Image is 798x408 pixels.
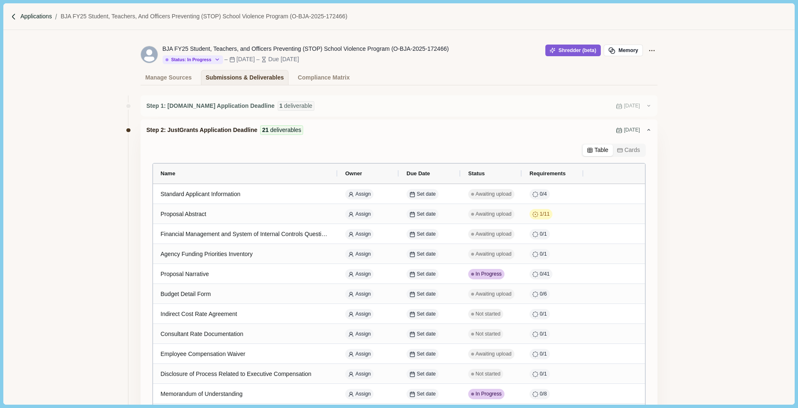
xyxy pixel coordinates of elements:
[161,326,330,342] div: Consultant Rate Documentation
[161,170,175,177] span: Name
[407,389,439,399] button: Set date
[161,246,330,262] div: Agency Funding Priorities Inventory
[161,286,330,302] div: Budget Detail Form
[540,211,550,218] span: 1 / 11
[417,311,436,318] span: Set date
[356,331,371,338] span: Assign
[540,371,547,378] span: 0 / 1
[407,269,439,279] button: Set date
[141,70,196,85] a: Manage Sources
[417,331,436,338] span: Set date
[161,306,330,322] div: Indirect Cost Rate Agreement
[345,269,374,279] button: Assign
[540,391,547,398] span: 0 / 8
[270,126,301,134] span: deliverables
[356,191,371,198] span: Assign
[417,211,436,218] span: Set date
[356,231,371,238] span: Assign
[476,251,512,258] span: Awaiting upload
[356,391,371,398] span: Assign
[161,186,330,202] div: Standard Applicant Information
[417,271,436,278] span: Set date
[583,144,613,156] button: Table
[540,311,547,318] span: 0 / 1
[407,369,439,379] button: Set date
[345,389,374,399] button: Assign
[407,189,439,199] button: Set date
[476,391,502,398] span: In Progress
[407,249,439,259] button: Set date
[356,311,371,318] span: Assign
[236,55,255,64] div: [DATE]
[407,289,439,299] button: Set date
[345,329,374,339] button: Assign
[417,191,436,198] span: Set date
[345,309,374,319] button: Assign
[356,271,371,278] span: Assign
[161,206,330,222] div: Proposal Abstract
[268,55,299,64] div: Due [DATE]
[345,209,374,219] button: Assign
[407,329,439,339] button: Set date
[417,391,436,398] span: Set date
[624,127,640,134] span: [DATE]
[646,45,657,56] button: Application Actions
[146,70,192,85] div: Manage Sources
[476,311,501,318] span: Not started
[476,351,512,358] span: Awaiting upload
[146,126,257,134] span: Step 2: JustGrants Application Deadline
[279,102,283,110] span: 1
[545,45,601,56] button: Shredder (beta)
[345,249,374,259] button: Assign
[624,102,640,110] span: [DATE]
[476,331,501,338] span: Not started
[345,369,374,379] button: Assign
[163,55,223,64] button: Status: In Progress
[417,351,436,358] span: Set date
[476,211,512,218] span: Awaiting upload
[284,102,312,110] span: deliverable
[407,349,439,359] button: Set date
[417,291,436,298] span: Set date
[60,12,347,21] a: BJA FY25 Student, Teachers, and Officers Preventing (STOP) School Violence Program (O-BJA-2025-17...
[166,57,211,62] div: Status: In Progress
[540,291,547,298] span: 0 / 6
[262,126,269,134] span: 21
[476,371,501,378] span: Not started
[476,271,502,278] span: In Progress
[540,271,550,278] span: 0 / 41
[345,170,362,177] span: Owner
[206,70,284,85] div: Submissions & Deliverables
[540,231,547,238] span: 0 / 1
[146,102,275,110] span: Step 1: [DOMAIN_NAME] Application Deadline
[468,170,485,177] span: Status
[407,309,439,319] button: Set date
[407,170,430,177] span: Due Date
[604,45,643,56] button: Memory
[161,346,330,362] div: Employee Compensation Waiver
[161,366,330,382] div: Disclosure of Process Related to Executive Compensation
[540,351,547,358] span: 0 / 1
[356,211,371,218] span: Assign
[345,289,374,299] button: Assign
[407,229,439,239] button: Set date
[201,70,289,85] a: Submissions & Deliverables
[529,170,566,177] span: Requirements
[345,189,374,199] button: Assign
[161,266,330,282] div: Proposal Narrative
[163,45,449,53] div: BJA FY25 Student, Teachers, and Officers Preventing (STOP) School Violence Program (O-BJA-2025-17...
[476,231,512,238] span: Awaiting upload
[476,291,512,298] span: Awaiting upload
[356,351,371,358] span: Assign
[298,70,349,85] div: Compliance Matrix
[356,251,371,258] span: Assign
[417,231,436,238] span: Set date
[345,349,374,359] button: Assign
[161,226,330,242] div: Financial Management and System of Internal Controls Questionnaire
[417,251,436,258] span: Set date
[540,251,547,258] span: 0 / 1
[141,46,158,63] svg: avatar
[356,291,371,298] span: Assign
[345,229,374,239] button: Assign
